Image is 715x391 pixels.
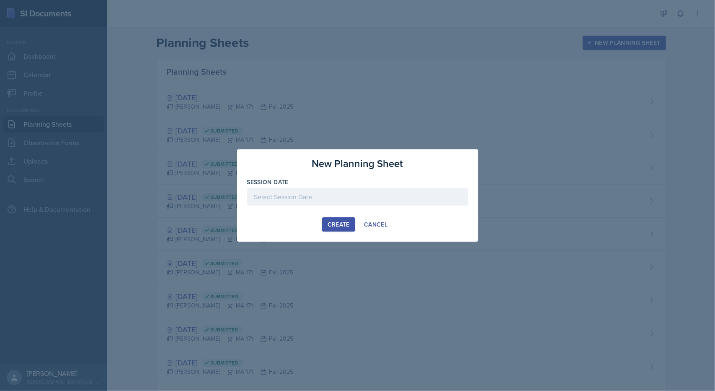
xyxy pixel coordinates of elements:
div: Create [328,221,350,228]
button: Cancel [359,217,393,232]
button: Create [322,217,355,232]
h3: New Planning Sheet [312,156,403,171]
div: Cancel [364,221,387,228]
label: Session Date [247,178,289,186]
